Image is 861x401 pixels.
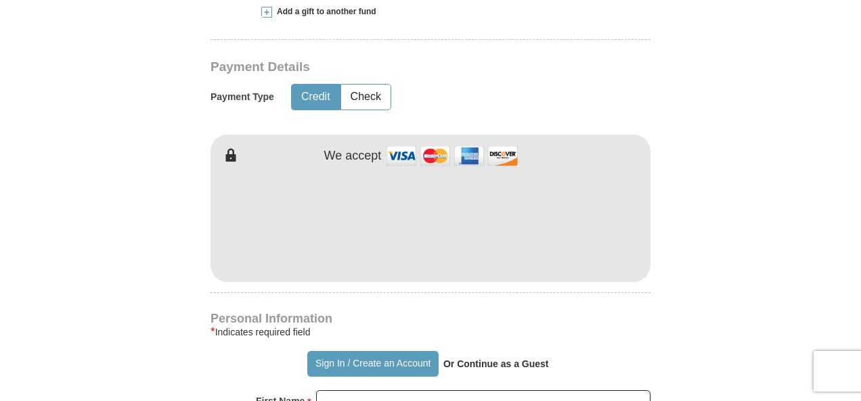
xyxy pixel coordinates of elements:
div: Indicates required field [211,324,650,340]
button: Check [341,85,391,110]
span: Add a gift to another fund [272,6,376,18]
h4: Personal Information [211,313,650,324]
strong: Or Continue as a Guest [443,358,549,369]
h4: We accept [324,149,382,164]
h5: Payment Type [211,91,274,103]
h3: Payment Details [211,60,556,75]
button: Credit [292,85,340,110]
button: Sign In / Create an Account [307,351,438,377]
img: credit cards accepted [384,141,520,170]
